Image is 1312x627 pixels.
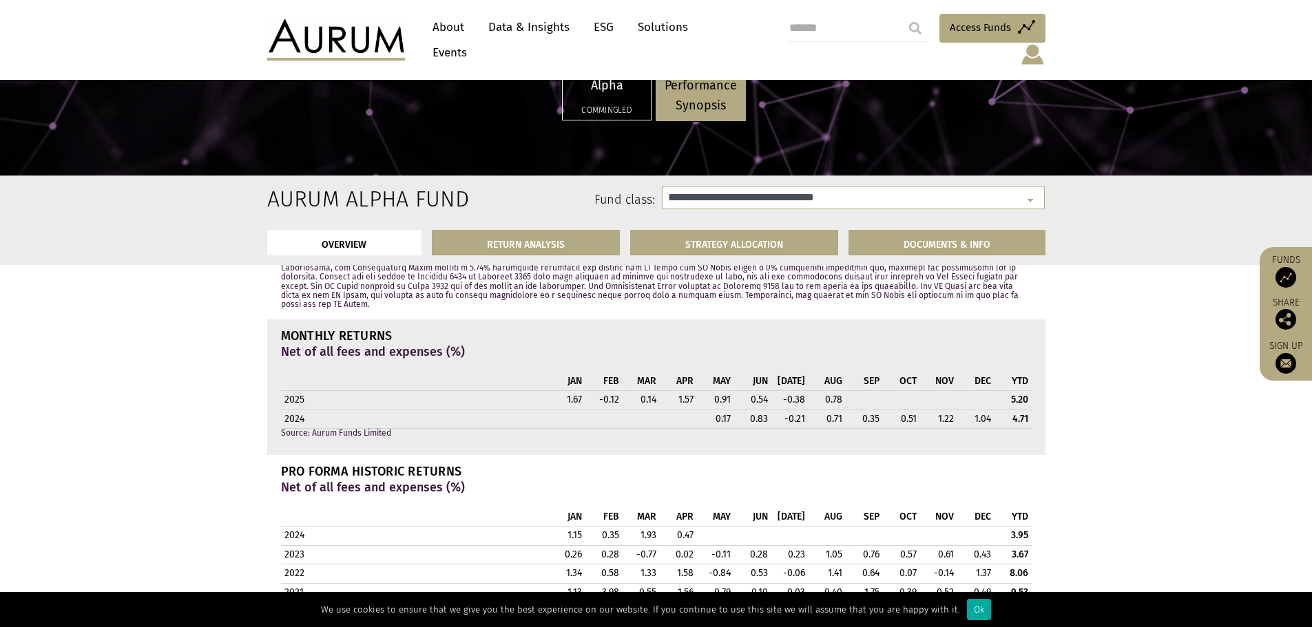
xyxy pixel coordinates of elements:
[1010,567,1028,579] strong: 8.06
[950,19,1011,36] span: Access Funds
[281,480,465,495] strong: Net of all fees and expenses (%)
[1267,298,1305,330] div: Share
[623,372,660,391] th: MAR
[585,391,623,410] td: -0.12
[920,564,957,583] td: -0.14
[1275,309,1296,330] img: Share this post
[920,372,957,391] th: NOV
[920,410,957,428] td: 1.22
[587,14,621,40] a: ESG
[585,583,623,602] td: 3.98
[995,372,1032,391] th: YTD
[585,564,623,583] td: 0.58
[697,391,734,410] td: 0.91
[660,372,697,391] th: APR
[920,508,957,527] th: NOV
[426,14,471,40] a: About
[846,545,883,564] td: 0.76
[771,372,809,391] th: [DATE]
[585,372,623,391] th: FEB
[883,508,920,527] th: OCT
[697,564,734,583] td: -0.84
[957,372,995,391] th: DEC
[1011,586,1028,598] strong: 9.53
[660,391,697,410] td: 1.57
[809,545,846,564] td: 1.05
[548,372,585,391] th: JAN
[995,508,1032,527] th: YTD
[660,583,697,602] td: 1.56
[267,19,405,61] img: Aurum
[281,545,548,564] th: 2023
[623,545,660,564] td: -0.77
[883,372,920,391] th: OCT
[281,226,1030,309] span: Lor Ipsum Dolor Sitametconsec A Elitse Doeiusmodtem Incid (utl “ET Dolor”) magnaali en Adm 7390. ...
[809,583,846,602] td: 0.40
[281,527,548,545] th: 2024
[697,372,734,391] th: MAY
[957,545,995,564] td: 0.43
[1011,529,1028,541] strong: 3.95
[939,14,1045,43] a: Access Funds
[1012,413,1028,425] strong: 4.71
[883,564,920,583] td: 0.07
[1267,254,1305,288] a: Funds
[660,527,697,545] td: 0.47
[1267,340,1305,374] a: Sign up
[883,410,920,428] td: 0.51
[400,191,656,209] label: Fund class:
[809,564,846,583] td: 1.41
[902,14,929,42] input: Submit
[771,564,809,583] td: -0.06
[697,508,734,527] th: MAY
[623,391,660,410] td: 0.14
[957,410,995,428] td: 1.04
[281,344,465,359] strong: Net of all fees and expenses (%)
[967,599,991,620] div: Ok
[623,508,660,527] th: MAR
[734,391,771,410] td: 0.54
[734,545,771,564] td: 0.28
[572,76,642,96] p: Alpha
[734,372,771,391] th: JUN
[426,40,467,65] a: Events
[548,391,585,410] td: 1.67
[771,583,809,602] td: 0.03
[631,14,695,40] a: Solutions
[920,583,957,602] td: 0.52
[548,583,585,602] td: -1.13
[846,410,883,428] td: 0.35
[623,564,660,583] td: 1.33
[883,545,920,564] td: 0.57
[623,527,660,545] td: 1.93
[809,508,846,527] th: AUG
[281,564,548,583] th: 2022
[585,545,623,564] td: 0.28
[697,545,734,564] td: -0.11
[883,583,920,602] td: 0.39
[548,508,585,527] th: JAN
[809,372,846,391] th: AUG
[771,545,809,564] td: 0.23
[957,583,995,602] td: 0.49
[846,583,883,602] td: 1.75
[623,583,660,602] td: 0.55
[585,527,623,545] td: 0.35
[848,230,1045,255] a: DOCUMENTS & INFO
[432,230,620,255] a: RETURN ANALYSIS
[660,564,697,583] td: 1.58
[734,410,771,428] td: 0.83
[1011,394,1028,405] strong: 5.20
[920,545,957,564] td: 0.61
[281,464,462,479] strong: Pro Forma Historic Returns
[957,564,995,583] td: 1.37
[957,508,995,527] th: DEC
[1275,353,1296,374] img: Sign up to our newsletter
[846,564,883,583] td: 0.64
[846,372,883,391] th: SEP
[771,391,809,410] td: -0.38
[1012,549,1028,560] strong: 3.67
[734,508,771,527] th: JUN
[548,564,585,583] td: 1.34
[697,410,734,428] td: 0.17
